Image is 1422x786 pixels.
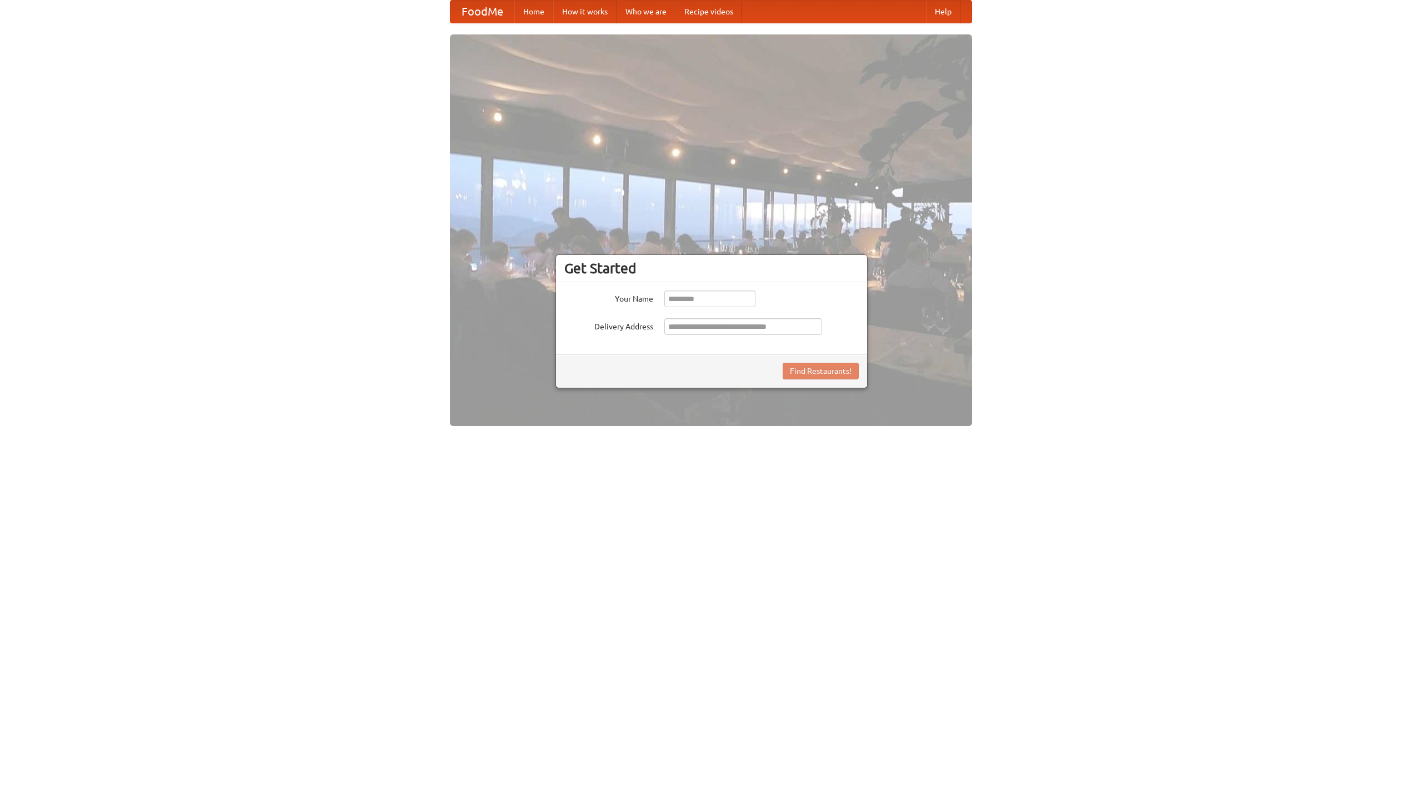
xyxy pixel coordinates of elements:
a: FoodMe [450,1,514,23]
a: Help [926,1,960,23]
button: Find Restaurants! [783,363,859,379]
a: Recipe videos [675,1,742,23]
a: Who we are [617,1,675,23]
h3: Get Started [564,260,859,277]
label: Your Name [564,291,653,304]
label: Delivery Address [564,318,653,332]
a: Home [514,1,553,23]
a: How it works [553,1,617,23]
